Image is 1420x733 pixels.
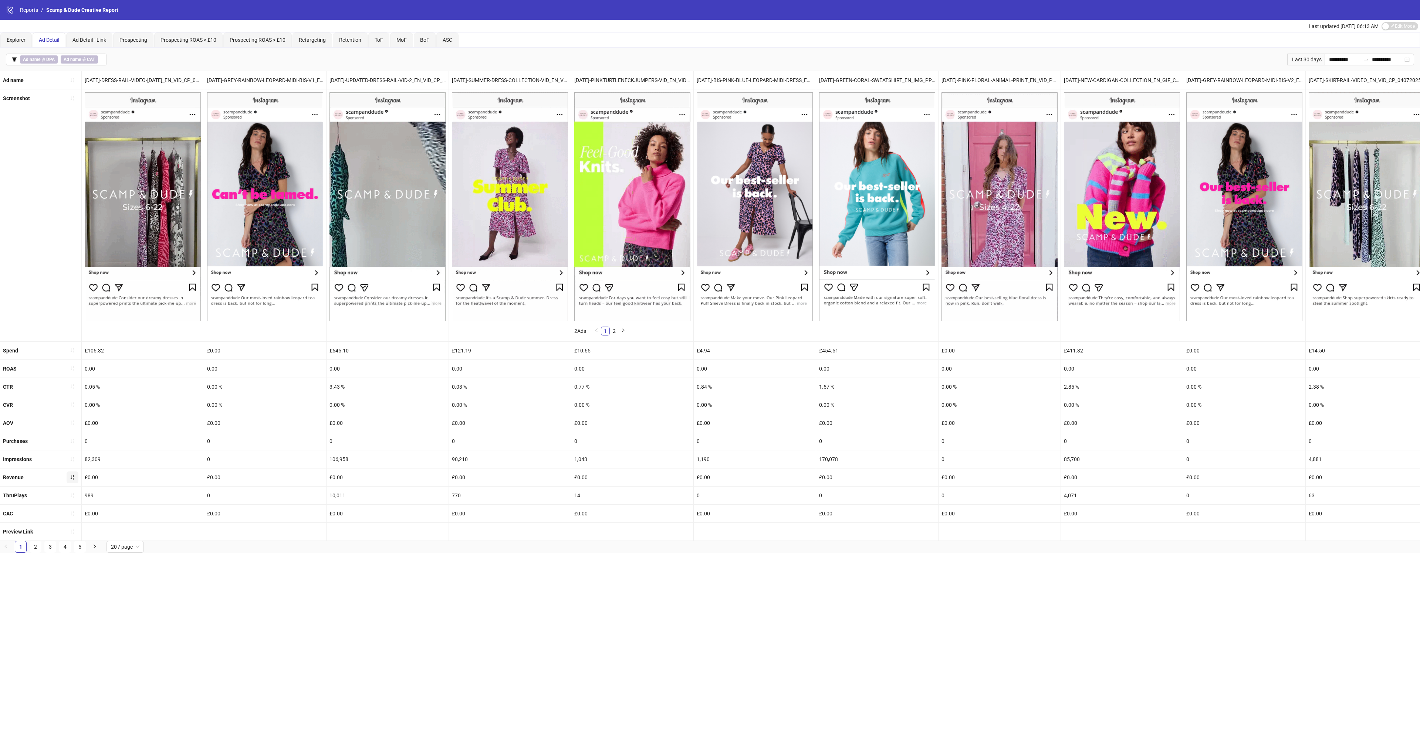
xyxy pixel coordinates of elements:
span: Retention [339,37,361,43]
a: 2 [30,541,41,552]
div: 1.57 % [816,378,938,396]
img: Screenshot 120233274539640005 [1064,92,1180,320]
div: 0 [204,487,326,504]
div: £0.00 [816,505,938,522]
div: 770 [449,487,571,504]
div: [DATE]-NEW-CARDIGAN-COLLECTION_EN_GIF_CP_08082025_F_CC_SC1_USP11_NEW-IN – Copy [1061,71,1183,89]
li: 1 [601,327,610,335]
div: 90,210 [449,450,571,468]
div: £0.00 [939,468,1061,486]
div: £0.00 [939,414,1061,432]
a: 4 [60,541,71,552]
div: 0.84 % [694,378,816,396]
div: 989 [82,487,204,504]
a: Reports [18,6,40,14]
div: £0.00 [1183,342,1305,359]
b: Ad name [3,77,24,83]
div: 0 [82,432,204,450]
li: 5 [74,541,86,553]
div: 0 [449,432,571,450]
span: 20 / page [111,541,139,552]
div: 0.00 % [204,378,326,396]
div: 0 [1183,450,1305,468]
b: Revenue [3,474,24,480]
div: [DATE]-GREEN-CORAL-SWEATSHIRT_EN_IMG_PP_12082025_F_CC_SC1_USP11_NEW-IN – Copy [816,71,938,89]
div: 10,011 [327,487,449,504]
span: sort-ascending [70,457,75,462]
span: left [4,544,8,549]
div: 0 [816,487,938,504]
span: ToF [375,37,383,43]
span: BoF [420,37,429,43]
div: 3.43 % [327,378,449,396]
div: 0.00 % [327,396,449,414]
div: £0.00 [571,468,693,486]
img: Screenshot 120234148149530005 [574,92,690,320]
span: left [594,328,599,333]
li: 4 [59,541,71,553]
div: 85,700 [1061,450,1183,468]
span: 2 Ads [574,328,586,334]
div: [DATE]-DRESS-RAIL-VIDEO-[DATE]_EN_VID_CP_03072025_F_CC_SC3_USP11_DRESSES [82,71,204,89]
div: 0.00 % [82,396,204,414]
span: sort-ascending [70,348,75,353]
div: 1,043 [571,450,693,468]
b: CVR [3,402,13,408]
span: Last updated [DATE] 06:13 AM [1309,23,1379,29]
div: 0.00 % [1183,396,1305,414]
div: 0 [939,432,1061,450]
div: £0.00 [571,505,693,522]
div: 0.00 [449,360,571,378]
div: [DATE]-GREY-RAINBOW-LEOPARD-MIDI-BIS-V2_EN_IMG_PP_29072025_F_CC_SC1_USP11_DRESSES [1183,71,1305,89]
div: £0.00 [1183,468,1305,486]
div: £0.00 [1183,414,1305,432]
div: [DATE]-BIS-PINK-BLUE-LEOPARD-MIDI-DRESS_EN_IMG_PP_30072025_F_CC_SC1_USP14_BIS-DRESSES [694,71,816,89]
div: 0.00 [939,360,1061,378]
div: Page Size [106,541,144,553]
span: sort-ascending [70,529,75,534]
span: sort-ascending [70,78,75,83]
div: 0.00 [571,360,693,378]
div: 0.05 % [82,378,204,396]
div: [DATE]-GREY-RAINBOW-LEOPARD-MIDI-BIS-V1_EN_IMG_PP_29072025_F_CC_SC1_USP11_DRESSES [204,71,326,89]
div: 82,309 [82,450,204,468]
div: £0.00 [694,505,816,522]
div: 0.00 % [449,396,571,414]
div: £0.00 [327,468,449,486]
div: £0.00 [449,414,571,432]
div: £645.10 [327,342,449,359]
span: sort-ascending [70,493,75,498]
div: 0 [204,450,326,468]
div: 0.00 % [816,396,938,414]
button: Ad name ∌ DPAAd name ∌ CAT [6,54,107,65]
div: 0 [1183,432,1305,450]
div: 0 [327,432,449,450]
a: 1 [601,327,609,335]
div: £0.00 [204,414,326,432]
img: Screenshot 120232179281920005 [697,92,813,320]
div: £0.00 [82,505,204,522]
div: 0.00 [327,360,449,378]
b: Impressions [3,456,32,462]
div: 0 [694,432,816,450]
img: Screenshot 120233274539650005 [329,92,446,320]
li: / [41,6,43,14]
span: to [1363,57,1369,62]
div: 0 [939,450,1061,468]
img: Screenshot 120230200644850005 [452,92,568,320]
b: AOV [3,420,13,426]
div: 0.00 % [939,396,1061,414]
div: £0.00 [327,414,449,432]
div: £454.51 [816,342,938,359]
div: £0.00 [816,414,938,432]
div: 0.00 [1061,360,1183,378]
div: 0.00 [694,360,816,378]
b: ROAS [3,366,17,372]
div: 0 [204,432,326,450]
div: £0.00 [1061,414,1183,432]
div: [DATE]-SUMMER-DRESS-COLLECTION-VID_EN_VID_CP_10072025_F_CC_SC1_USP10_SUMMERDRESSES [449,71,571,89]
a: 1 [15,541,26,552]
li: 2 [30,541,41,553]
span: Prospecting ROAS > £10 [230,37,285,43]
div: 0.00 % [1183,378,1305,396]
